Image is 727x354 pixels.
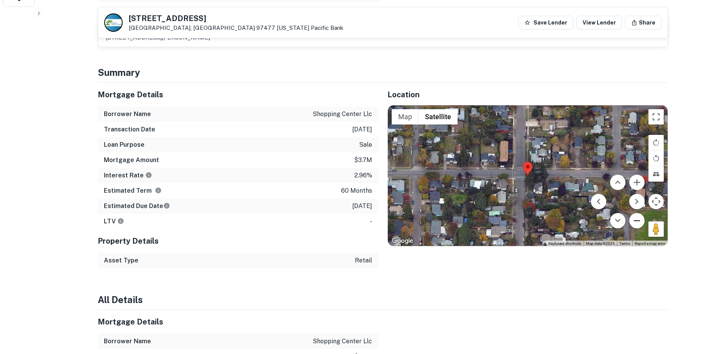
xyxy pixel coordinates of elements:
p: [DATE] [352,202,372,211]
h5: [STREET_ADDRESS] [129,15,343,22]
h6: Loan Purpose [104,140,144,149]
p: - [370,217,372,226]
button: Move right [629,194,645,209]
button: Rotate map counterclockwise [648,151,664,166]
h5: Mortgage Details [98,89,378,100]
h6: LTV [104,217,124,226]
p: [GEOGRAPHIC_DATA], [GEOGRAPHIC_DATA] 97477 [129,25,343,31]
button: Show satellite imagery [418,109,458,125]
button: Move down [610,213,625,228]
a: View Lender [576,16,622,29]
button: Show street map [392,109,418,125]
p: [DATE] [352,125,372,134]
svg: LTVs displayed on the website are for informational purposes only and may be reported incorrectly... [117,218,124,225]
h6: Interest Rate [104,171,152,180]
iframe: Chat Widget [689,293,727,329]
h5: Location [387,89,668,100]
p: shopping center llc [313,337,372,346]
button: Tilt map [648,166,664,182]
h5: Mortgage Details [98,316,378,328]
svg: Term is based on a standard schedule for this type of loan. [155,187,162,194]
svg: Estimate is based on a standard schedule for this type of loan. [163,202,170,209]
img: Google [390,236,415,246]
button: Drag Pegman onto the map to open Street View [648,221,664,237]
p: retail [355,256,372,265]
a: Open this area in Google Maps (opens a new window) [390,236,415,246]
h4: All Details [98,293,668,306]
h6: Borrower Name [104,110,151,119]
p: sale [359,140,372,149]
p: shopping center llc [313,110,372,119]
button: Rotate map clockwise [648,135,664,150]
h6: Mortgage Amount [104,156,159,165]
h6: Estimated Due Date [104,202,170,211]
a: Terms (opens in new tab) [619,241,630,246]
button: Map camera controls [648,194,664,209]
button: Move left [591,194,606,209]
button: Share [625,16,661,29]
svg: The interest rates displayed on the website are for informational purposes only and may be report... [145,172,152,179]
h6: Asset Type [104,256,138,265]
button: Keyboard shortcuts [548,241,581,246]
h5: Property Details [98,235,378,247]
button: Save Lender [518,16,573,29]
h5: Corporate Hierarchy [98,5,173,16]
h6: Estimated Term [104,186,162,195]
h6: Transaction Date [104,125,155,134]
p: $3.7m [354,156,372,165]
a: Report a map error [635,241,665,246]
h6: Borrower Name [104,337,151,346]
button: Toggle fullscreen view [648,109,664,125]
button: Move up [610,175,625,190]
p: 2.96% [354,171,372,180]
span: Map data ©2025 [586,241,615,246]
button: Zoom out [629,213,645,228]
button: Zoom in [629,175,645,190]
h4: Summary [98,66,668,79]
p: 60 months [341,186,372,195]
a: [US_STATE] Pacific Bank [277,25,343,31]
